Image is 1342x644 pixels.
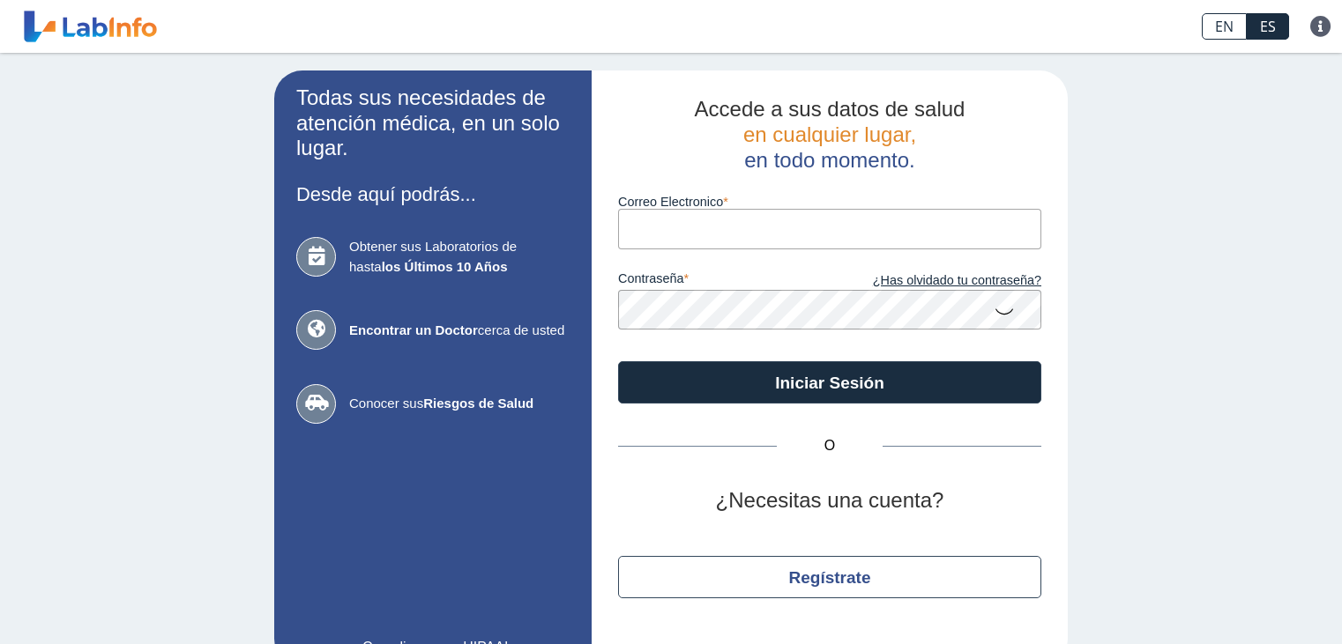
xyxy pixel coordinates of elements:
label: contraseña [618,271,830,291]
button: Regístrate [618,556,1041,598]
span: Accede a sus datos de salud [695,97,965,121]
span: Conocer sus [349,394,570,414]
b: los Últimos 10 Años [382,259,508,274]
h2: ¿Necesitas una cuenta? [618,488,1041,514]
h3: Desde aquí podrás... [296,183,570,205]
b: Riesgos de Salud [423,396,533,411]
span: cerca de usted [349,321,570,341]
b: Encontrar un Doctor [349,322,478,337]
a: EN [1202,13,1247,40]
button: Iniciar Sesión [618,361,1041,403]
span: O [777,435,883,456]
span: en todo momento. [744,148,914,172]
label: Correo Electronico [618,195,1041,209]
h2: Todas sus necesidades de atención médica, en un solo lugar. [296,85,570,161]
a: ¿Has olvidado tu contraseña? [830,271,1041,291]
span: Obtener sus Laboratorios de hasta [349,237,570,277]
a: ES [1247,13,1289,40]
span: en cualquier lugar, [743,122,916,146]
